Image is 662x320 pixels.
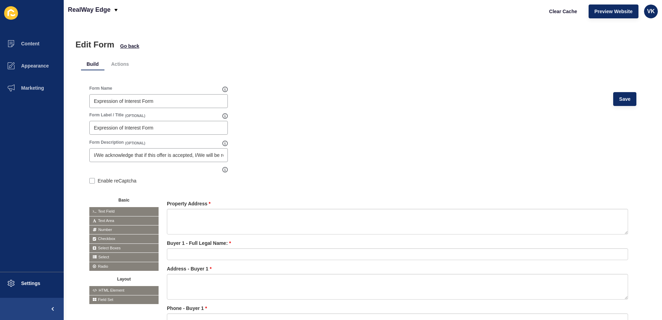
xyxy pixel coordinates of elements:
button: Go back [120,43,140,50]
span: Preview Website [594,8,633,15]
span: HTML Element [89,286,159,295]
label: Address - Buyer 1 [167,265,212,272]
li: Build [81,58,104,70]
span: Select [89,253,159,261]
label: Phone - Buyer 1 [167,305,207,312]
button: Basic [89,195,159,204]
button: Save [613,92,636,106]
span: Text Field [89,207,159,216]
span: Number [89,225,159,234]
label: Buyer 1 - Full Legal Name: [167,240,231,247]
span: Text Area [89,216,159,225]
span: VK [647,8,655,15]
label: Form Name [89,86,112,91]
label: Form Label / Title [89,112,124,118]
span: (OPTIONAL) [125,114,145,118]
span: Field Set [89,295,159,304]
h1: Edit Form [75,40,114,50]
button: Clear Cache [543,5,583,18]
label: Property Address [167,200,211,207]
span: (OPTIONAL) [125,141,145,146]
span: Checkbox [89,234,159,243]
label: Enable reCaptcha [98,177,136,184]
p: RealWay Edge [68,1,110,18]
li: Actions [106,58,134,70]
span: Select Boxes [89,244,159,252]
span: Radio [89,262,159,271]
button: Preview Website [589,5,638,18]
label: Form Description [89,140,124,145]
span: Save [619,96,630,103]
button: Layout [89,274,159,283]
span: Clear Cache [549,8,577,15]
